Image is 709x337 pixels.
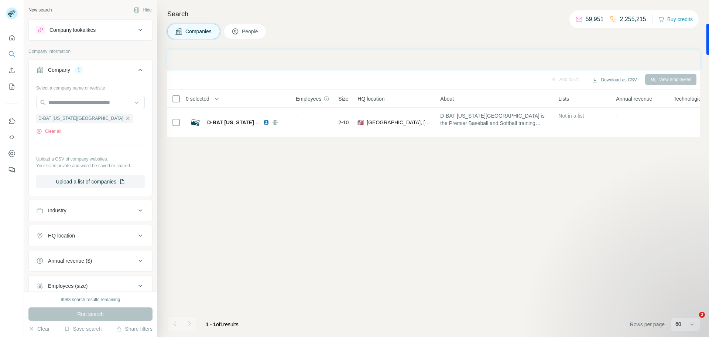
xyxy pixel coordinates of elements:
div: Industry [48,207,66,214]
div: Company lookalikes [49,26,96,34]
span: 1 - 1 [206,321,216,327]
button: Upload a list of companies [36,175,145,188]
button: Share filters [116,325,153,333]
div: New search [28,7,52,13]
span: D-BAT [US_STATE][GEOGRAPHIC_DATA] [38,115,123,122]
span: Annual revenue [616,95,652,102]
span: [GEOGRAPHIC_DATA], [US_STATE] [367,119,431,126]
button: Buy credits [658,14,693,24]
button: Use Surfe on LinkedIn [6,114,18,128]
button: Save search [64,325,102,333]
span: - [296,113,298,119]
span: of [216,321,220,327]
button: Feedback [6,163,18,176]
div: Company [48,66,70,74]
button: My lists [6,80,18,93]
button: Employees (size) [29,277,152,295]
span: Size [338,95,348,102]
span: 0 selected [186,95,209,102]
button: Industry [29,202,152,219]
button: Clear all [36,128,61,135]
span: Lists [558,95,569,102]
div: 1 [75,67,83,73]
p: Your list is private and won't be saved or shared. [36,162,145,169]
span: D-BAT [US_STATE][GEOGRAPHIC_DATA] is the Premier Baseball and Softball training facility in the c... [440,112,549,127]
span: 🇺🇸 [357,119,364,126]
p: Upload a CSV of company websites. [36,156,145,162]
img: Logo of D-BAT Colorado Springs [189,117,201,128]
span: People [242,28,259,35]
div: 9983 search results remaining [61,296,120,303]
p: 2,255,215 [620,15,646,24]
button: Enrich CSV [6,64,18,77]
span: Employees [296,95,321,102]
span: D-BAT [US_STATE][GEOGRAPHIC_DATA] [207,119,309,125]
button: Search [6,47,18,61]
button: Clear [28,325,49,333]
div: Select a company name or website [36,82,145,91]
button: Quick start [6,31,18,44]
iframe: Banner [167,50,700,69]
div: HQ location [48,232,75,239]
button: HQ location [29,227,152,245]
button: Dashboard [6,147,18,160]
span: HQ location [357,95,384,102]
span: 2-10 [338,119,349,126]
iframe: Intercom live chat [684,312,702,330]
span: - [674,113,675,119]
span: Not in a list [558,113,584,119]
span: 2 [699,312,705,318]
div: Annual revenue ($) [48,257,92,264]
span: Companies [185,28,212,35]
div: Employees (size) [48,282,88,290]
span: results [206,321,239,327]
span: 1 [220,321,223,327]
img: LinkedIn logo [263,119,269,125]
button: Hide [129,4,157,16]
button: Company1 [29,61,152,82]
span: Technologies [674,95,704,102]
button: Download as CSV [587,74,642,85]
p: 59,951 [586,15,604,24]
h4: Search [167,9,700,19]
p: Company information [28,48,153,55]
span: About [440,95,454,102]
span: - [616,113,618,119]
button: Use Surfe API [6,131,18,144]
button: Company lookalikes [29,21,152,39]
button: Annual revenue ($) [29,252,152,270]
